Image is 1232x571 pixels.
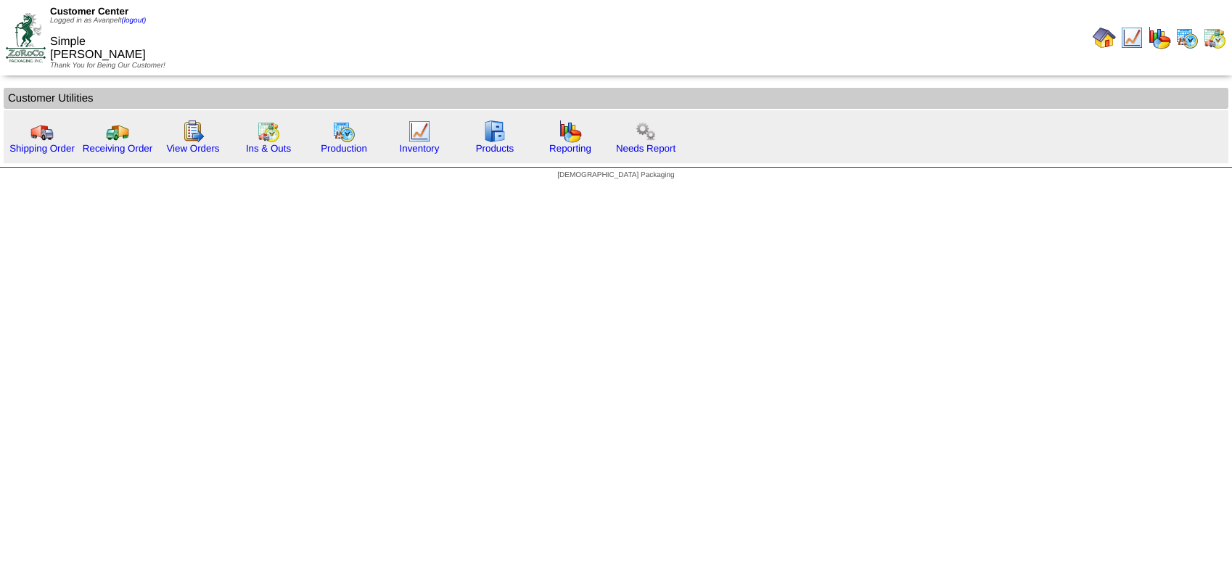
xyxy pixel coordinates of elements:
img: calendarprod.gif [332,120,356,143]
img: cabinet.gif [483,120,506,143]
img: calendarinout.gif [257,120,280,143]
a: Production [321,143,367,154]
img: graph.gif [559,120,582,143]
a: View Orders [166,143,219,154]
img: workflow.png [634,120,657,143]
span: Simple [PERSON_NAME] [50,36,146,61]
td: Customer Utilities [4,88,1228,109]
img: ZoRoCo_Logo(Green%26Foil)%20jpg.webp [6,13,46,62]
span: Logged in as Avanpelt [50,17,146,25]
img: home.gif [1093,26,1116,49]
span: Customer Center [50,6,128,17]
img: calendarprod.gif [1175,26,1199,49]
img: workorder.gif [181,120,205,143]
span: Thank You for Being Our Customer! [50,62,165,70]
a: Inventory [400,143,440,154]
a: (logout) [121,17,146,25]
span: [DEMOGRAPHIC_DATA] Packaging [557,171,674,179]
a: Receiving Order [83,143,152,154]
img: calendarinout.gif [1203,26,1226,49]
img: line_graph.gif [1120,26,1143,49]
img: truck2.gif [106,120,129,143]
a: Needs Report [616,143,675,154]
img: graph.gif [1148,26,1171,49]
a: Reporting [549,143,591,154]
img: line_graph.gif [408,120,431,143]
img: truck.gif [30,120,54,143]
a: Shipping Order [9,143,75,154]
a: Products [476,143,514,154]
a: Ins & Outs [246,143,291,154]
